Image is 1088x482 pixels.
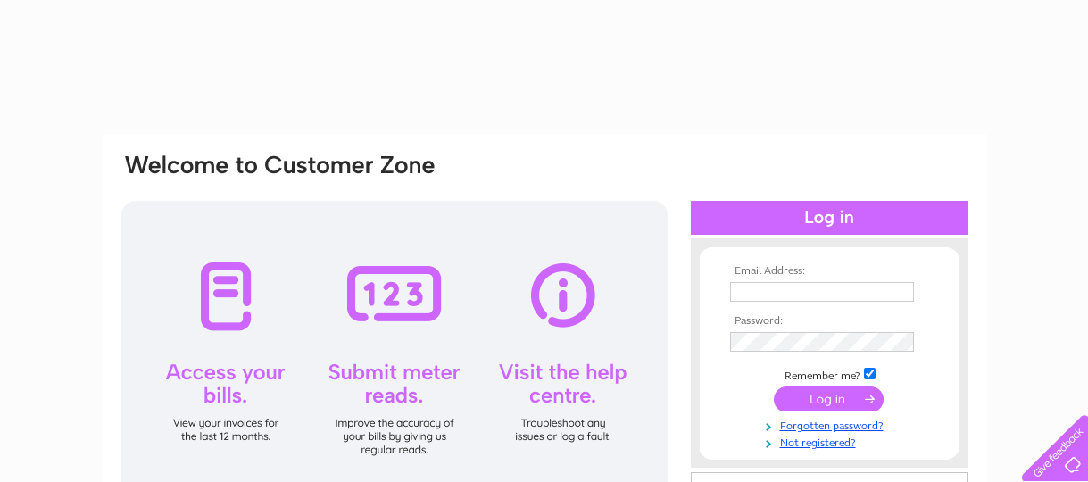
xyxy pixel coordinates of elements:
td: Remember me? [726,365,933,383]
a: Not registered? [730,433,933,450]
th: Email Address: [726,265,933,278]
th: Password: [726,315,933,328]
input: Submit [774,386,884,411]
a: Forgotten password? [730,416,933,433]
